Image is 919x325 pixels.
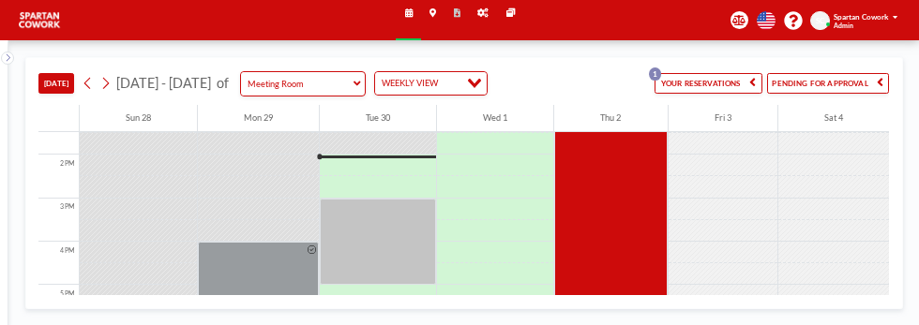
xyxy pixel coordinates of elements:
[38,242,78,285] div: 4 PM
[834,12,888,22] span: Spartan Cowork
[18,9,61,31] img: organization-logo
[437,105,553,132] div: Wed 1
[116,75,211,91] span: [DATE] - [DATE]
[816,16,824,25] span: SC
[80,105,197,132] div: Sun 28
[655,73,763,93] button: YOUR RESERVATIONS1
[38,155,78,198] div: 2 PM
[778,105,889,132] div: Sat 4
[834,22,853,30] span: Admin
[554,105,667,132] div: Thu 2
[649,68,662,81] p: 1
[38,111,78,155] div: 1 PM
[442,76,456,91] input: Search for option
[375,72,487,95] div: Search for option
[198,105,319,132] div: Mon 29
[379,76,440,91] span: WEEKLY VIEW
[241,72,354,96] input: Meeting Room
[767,73,889,93] button: PENDING FOR APPROVAL
[38,199,78,242] div: 3 PM
[38,73,73,93] button: [DATE]
[217,75,229,92] span: of
[669,105,777,132] div: Fri 3
[320,105,436,132] div: Tue 30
